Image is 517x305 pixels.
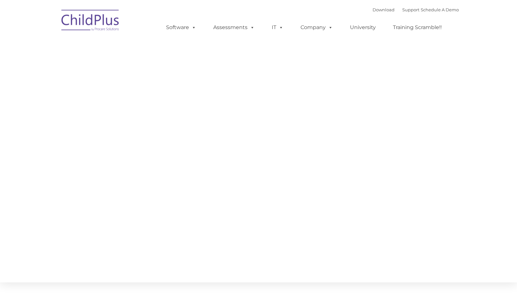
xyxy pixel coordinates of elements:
[343,21,382,34] a: University
[207,21,261,34] a: Assessments
[58,5,123,37] img: ChildPlus by Procare Solutions
[294,21,339,34] a: Company
[160,21,203,34] a: Software
[373,7,395,12] a: Download
[386,21,448,34] a: Training Scramble!!
[373,7,459,12] font: |
[402,7,419,12] a: Support
[421,7,459,12] a: Schedule A Demo
[265,21,290,34] a: IT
